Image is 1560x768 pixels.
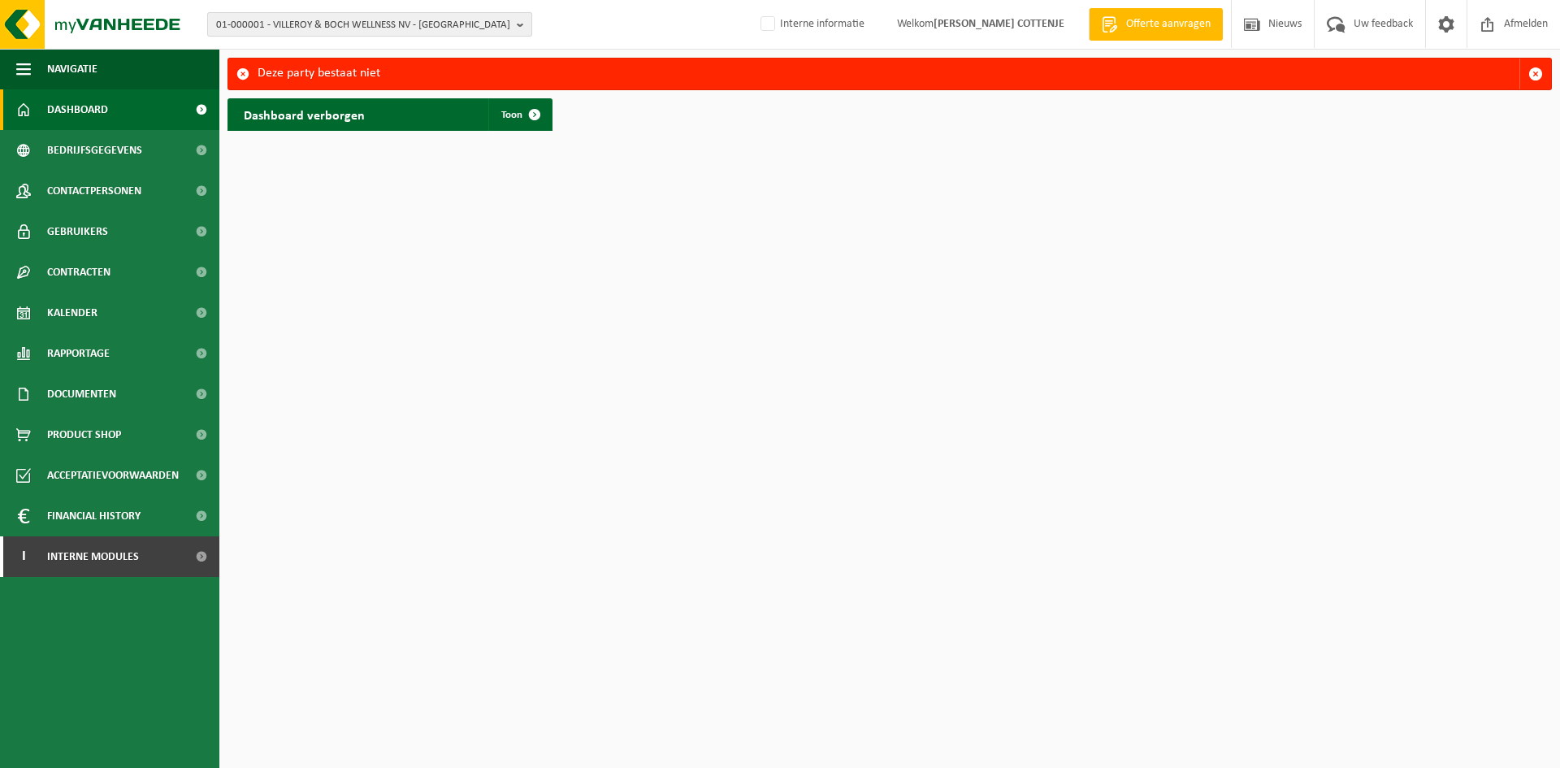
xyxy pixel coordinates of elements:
span: Documenten [47,374,116,414]
span: Contracten [47,252,110,293]
span: Acceptatievoorwaarden [47,455,179,496]
span: Financial History [47,496,141,536]
span: Rapportage [47,333,110,374]
span: Offerte aanvragen [1122,16,1215,33]
span: Contactpersonen [47,171,141,211]
span: Gebruikers [47,211,108,252]
span: 01-000001 - VILLEROY & BOCH WELLNESS NV - [GEOGRAPHIC_DATA] [216,13,510,37]
div: Deze party bestaat niet [258,59,1519,89]
span: I [16,536,31,577]
span: Kalender [47,293,97,333]
button: 01-000001 - VILLEROY & BOCH WELLNESS NV - [GEOGRAPHIC_DATA] [207,12,532,37]
label: Interne informatie [757,12,864,37]
strong: [PERSON_NAME] COTTENJE [934,18,1064,30]
span: Product Shop [47,414,121,455]
span: Dashboard [47,89,108,130]
h2: Dashboard verborgen [227,98,381,130]
a: Toon [488,98,551,131]
span: Interne modules [47,536,139,577]
a: Offerte aanvragen [1089,8,1223,41]
span: Toon [501,110,522,120]
span: Navigatie [47,49,97,89]
span: Bedrijfsgegevens [47,130,142,171]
